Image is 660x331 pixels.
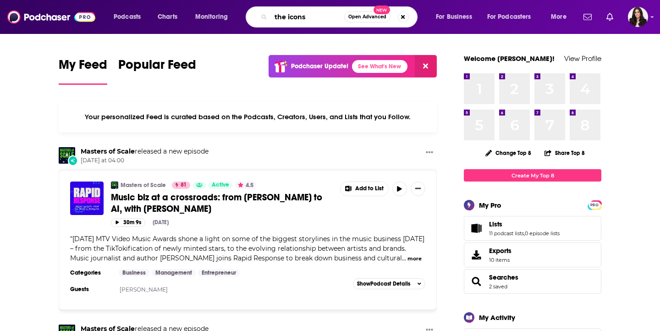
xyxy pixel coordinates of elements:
[152,269,196,276] a: Management
[181,181,187,190] span: 81
[81,147,209,156] h3: released a new episode
[172,182,190,189] a: 81
[464,243,601,267] a: Exports
[198,269,240,276] a: Entrepreneur
[118,57,196,85] a: Popular Feed
[464,269,601,294] span: Searches
[407,255,422,263] button: more
[489,247,511,255] span: Exports
[111,192,334,215] a: Music biz at a crossroads: from [PERSON_NAME] to AI, with [PERSON_NAME]
[121,182,166,189] a: Masters of Scale
[59,101,437,132] div: Your personalized Feed is curated based on the Podcasts, Creators, Users, and Lists that you Follow.
[81,157,209,165] span: [DATE] at 04:00
[487,11,531,23] span: For Podcasters
[81,147,135,155] a: Masters of Scale
[353,278,425,289] button: ShowPodcast Details
[481,10,544,24] button: open menu
[111,182,118,189] img: Masters of Scale
[352,60,407,73] a: See What's New
[479,201,501,210] div: My Pro
[564,54,601,63] a: View Profile
[489,220,560,228] a: Lists
[111,192,322,215] span: Music biz at a crossroads: from [PERSON_NAME] to AI, with [PERSON_NAME]
[114,11,141,23] span: Podcasts
[348,15,386,19] span: Open Advanced
[467,275,485,288] a: Searches
[68,155,78,165] div: New Episode
[402,254,406,262] span: ...
[107,10,153,24] button: open menu
[70,269,111,276] h3: Categories
[344,11,390,22] button: Open AdvancedNew
[70,182,104,215] img: Music biz at a crossroads: from Taylor Swift to AI, with Sowmya Krishnamurthy
[212,181,229,190] span: Active
[489,273,518,281] a: Searches
[118,57,196,78] span: Popular Feed
[208,182,233,189] a: Active
[479,313,515,322] div: My Activity
[153,219,169,226] div: [DATE]
[580,9,595,25] a: Show notifications dropdown
[158,11,177,23] span: Charts
[341,182,388,196] button: Show More Button
[120,286,168,293] a: [PERSON_NAME]
[422,147,437,159] button: Show More Button
[189,10,240,24] button: open menu
[195,11,228,23] span: Monitoring
[59,147,75,164] img: Masters of Scale
[429,10,484,24] button: open menu
[551,11,566,23] span: More
[70,286,111,293] h3: Guests
[357,281,410,287] span: Show Podcast Details
[7,8,95,26] img: Podchaser - Follow, Share and Rate Podcasts
[464,169,601,182] a: Create My Top 8
[489,220,502,228] span: Lists
[254,6,426,28] div: Search podcasts, credits, & more...
[589,201,600,208] a: PRO
[70,235,424,262] span: [DATE] MTV Video Music Awards shone a light on some of the biggest storylines in the music busine...
[544,10,578,24] button: open menu
[489,283,507,290] a: 2 saved
[603,9,617,25] a: Show notifications dropdown
[464,216,601,241] span: Lists
[70,235,424,262] span: "
[524,230,525,237] span: ,
[489,230,524,237] a: 11 podcast lists
[119,269,149,276] a: Business
[59,57,107,78] span: My Feed
[480,147,537,159] button: Change Top 8
[436,11,472,23] span: For Business
[489,257,511,263] span: 10 items
[467,248,485,261] span: Exports
[271,10,344,24] input: Search podcasts, credits, & more...
[374,6,390,14] span: New
[291,62,348,70] p: Podchaser Update!
[464,54,555,63] a: Welcome [PERSON_NAME]!
[628,7,648,27] button: Show profile menu
[467,222,485,235] a: Lists
[111,218,145,227] button: 30m 9s
[59,57,107,85] a: My Feed
[235,182,256,189] button: 4.5
[544,144,585,162] button: Share Top 8
[628,7,648,27] span: Logged in as RebeccaShapiro
[411,182,425,196] button: Show More Button
[589,202,600,209] span: PRO
[152,10,183,24] a: Charts
[628,7,648,27] img: User Profile
[525,230,560,237] a: 0 episode lists
[355,185,384,192] span: Add to List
